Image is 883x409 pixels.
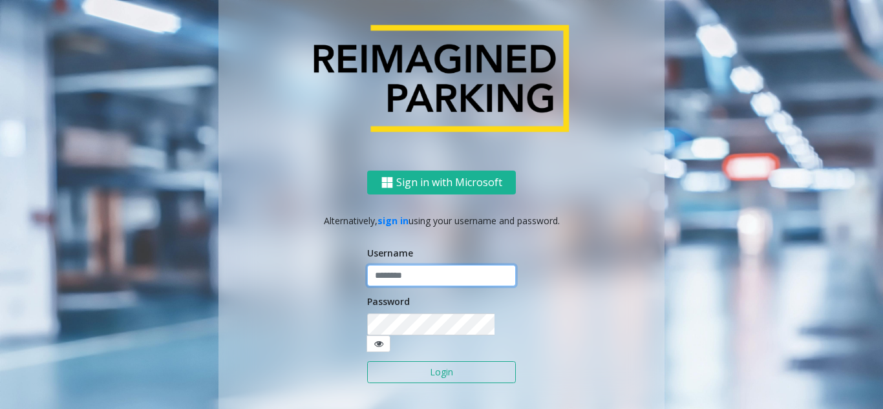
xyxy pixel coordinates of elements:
[378,215,409,227] a: sign in
[367,171,516,194] button: Sign in with Microsoft
[367,295,410,309] label: Password
[231,214,652,227] p: Alternatively, using your username and password.
[367,247,413,260] label: Username
[367,361,516,383] button: Login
